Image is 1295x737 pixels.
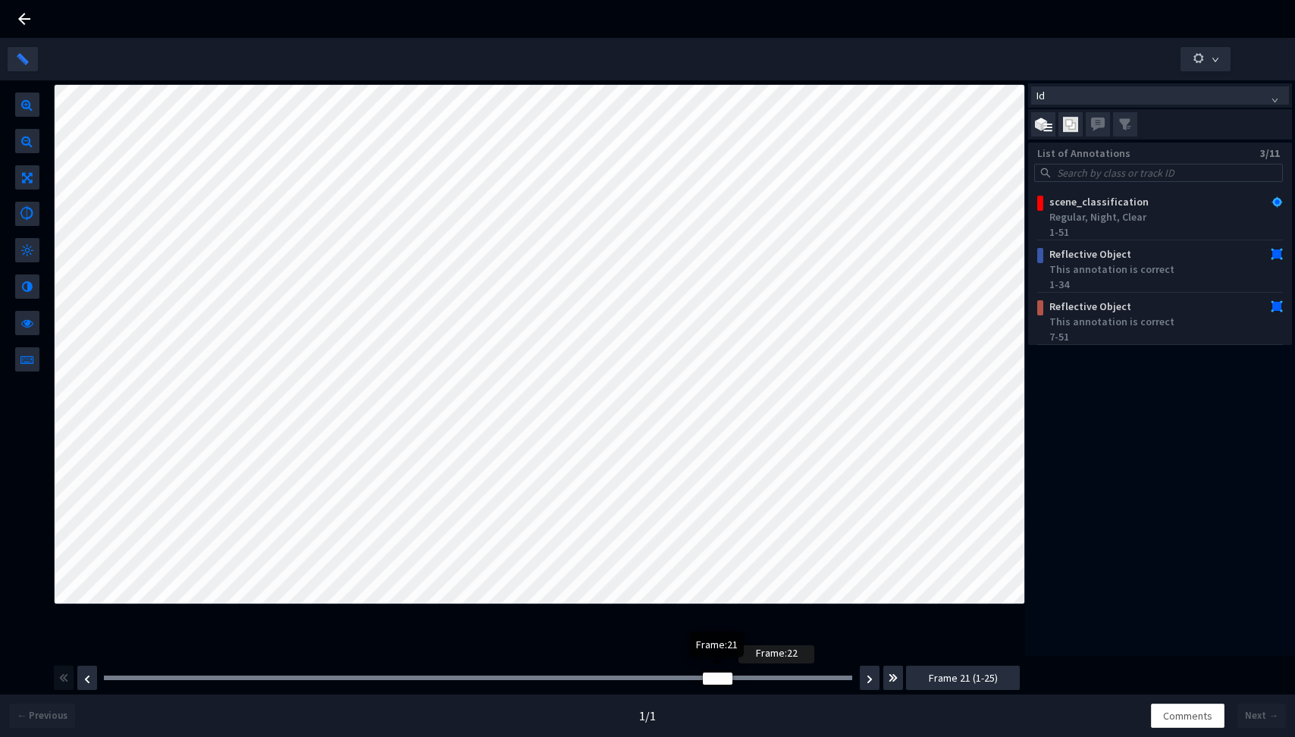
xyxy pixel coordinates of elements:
button: Next → [1237,704,1286,728]
span: Frame 21 (1-25) [929,670,998,686]
div: Reflective Object [1043,299,1235,314]
img: svg+xml;base64,PHN2ZyBhcmlhLWhpZGRlbj0idHJ1ZSIgZm9jdXNhYmxlPSJmYWxzZSIgZGF0YS1wcmVmaXg9ImZhcyIgZG... [867,675,873,684]
img: svg+xml;base64,PHN2ZyBhcmlhLWhpZGRlbj0idHJ1ZSIgZm9jdXNhYmxlPSJmYWxzZSIgZGF0YS1wcmVmaXg9ImZhcyIgZG... [889,669,898,687]
img: svg+xml;base64,PHN2ZyB3aWR0aD0iMjMiIGhlaWdodD0iMTkiIHZpZXdCb3g9IjAgMCAyMyAxOSIgZmlsbD0ibm9uZSIgeG... [1035,118,1052,132]
div: grid [1028,188,1292,345]
div: Frame : 22 [738,645,814,663]
div: Reflective Object [1043,246,1235,262]
div: Frame : 21 [696,636,738,653]
button: Frame 21 (1-25) [906,666,1020,690]
div: 1 / 1 [639,707,656,725]
div: This annotation is correct [1049,314,1277,329]
button: Comments [1151,704,1224,728]
div: This annotation is correct [1049,262,1277,277]
div: 3/11 [1260,146,1280,161]
img: svg+xml;base64,PHN2ZyB3aWR0aD0iMjQiIGhlaWdodD0iMjQiIHZpZXdCb3g9IjAgMCAyNCAyNCIgZmlsbD0ibm9uZSIgeG... [1089,115,1107,133]
img: Annotation [1271,196,1283,208]
div: List of Annotations [1037,146,1130,161]
img: Annotation [1271,300,1283,312]
span: Comments [1163,707,1212,724]
div: Regular, Night, Clear [1049,209,1277,224]
div: scene_classification [1043,194,1235,209]
div: 1-34 [1049,277,1277,292]
input: Search by class or track ID [1054,165,1277,181]
button: down [1181,47,1231,71]
span: search [1040,168,1051,178]
div: 1-51 [1049,224,1277,240]
img: svg+xml;base64,PHN2ZyB4bWxucz0iaHR0cDovL3d3dy53My5vcmcvMjAwMC9zdmciIHdpZHRoPSIxNiIgaGVpZ2h0PSIxNi... [1119,118,1131,130]
img: svg+xml;base64,PHN2ZyB3aWR0aD0iMjAiIGhlaWdodD0iMjEiIHZpZXdCb3g9IjAgMCAyMCAyMSIgZmlsbD0ibm9uZSIgeG... [1063,117,1078,133]
span: Id [1036,87,1284,104]
span: down [1212,56,1219,64]
div: 7-51 [1049,329,1277,344]
img: Annotation [1271,248,1283,260]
